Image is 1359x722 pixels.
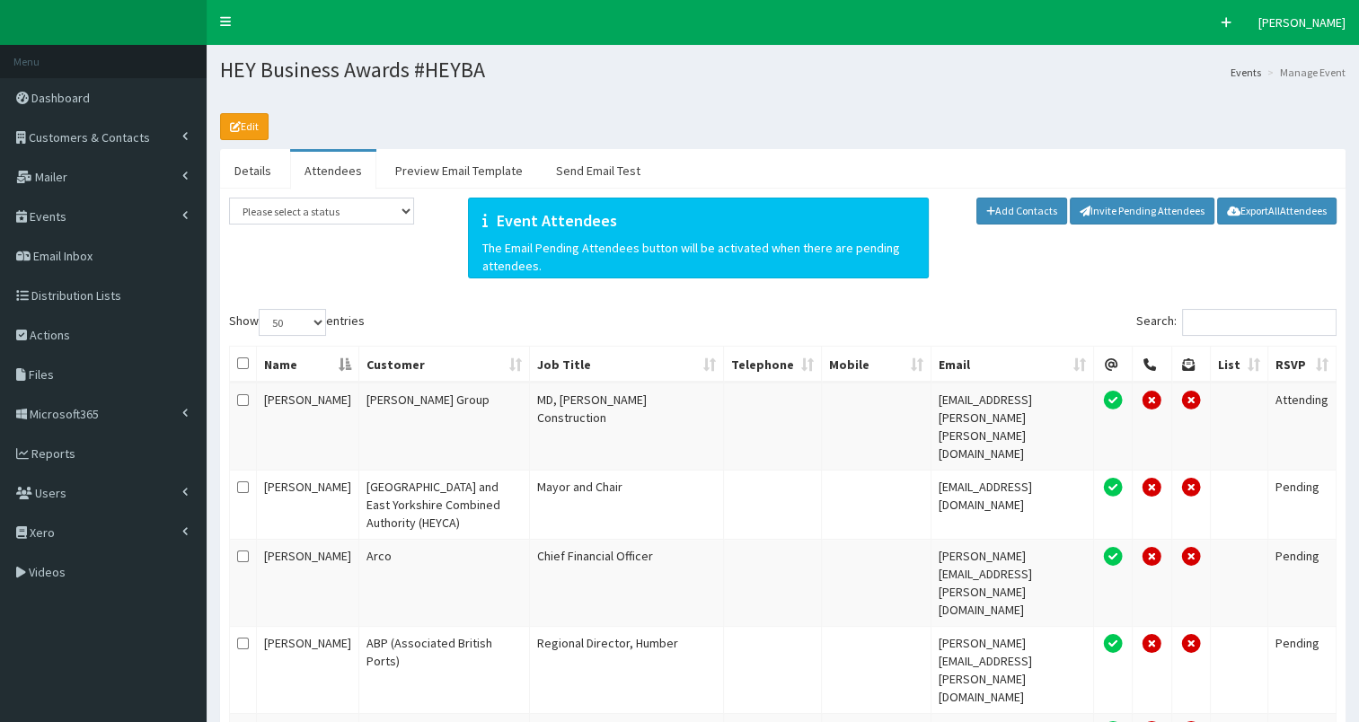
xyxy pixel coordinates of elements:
[359,539,530,626] td: Arco
[220,58,1346,82] h1: HEY Business Awards #HEYBA
[1070,198,1214,225] a: Invite Pending Attendees
[29,366,54,383] span: Files
[482,212,915,230] h4: Event Attendees
[1211,347,1268,383] th: List: activate to sort column ascending
[468,198,930,278] div: The Email Pending Attendees button will be activated when there are pending attendees.
[257,539,359,626] td: [PERSON_NAME]
[1258,14,1346,31] span: [PERSON_NAME]
[822,347,931,383] th: Mobile: activate to sort column ascending
[35,169,67,185] span: Mailer
[359,383,530,470] td: [PERSON_NAME] Group
[1268,204,1280,217] span: All
[1268,470,1337,539] td: Pending
[359,347,530,383] th: Customer: activate to sort column ascending
[931,626,1094,713] td: [PERSON_NAME][EMAIL_ADDRESS][PERSON_NAME][DOMAIN_NAME]
[229,198,414,225] select: status
[229,309,365,336] label: Show entries
[1268,383,1337,470] td: Attending
[931,347,1094,383] th: Email: activate to sort column ascending
[31,90,90,106] span: Dashboard
[257,470,359,539] td: [PERSON_NAME]
[359,626,530,713] td: ABP (Associated British Ports)
[220,152,286,189] a: Details
[530,626,724,713] td: Regional Director, Humber
[724,347,822,383] th: Telephone: activate to sort column ascending
[257,347,359,383] th: Name: activate to sort column descending
[30,208,66,225] span: Events
[530,539,724,626] td: Chief Financial Officer
[1133,347,1171,383] th: Telephone Permission
[31,445,75,462] span: Reports
[1172,347,1211,383] th: Post Permission
[29,129,150,145] span: Customers & Contacts
[1136,309,1337,336] label: Search:
[542,152,655,189] a: Send Email Test
[31,287,121,304] span: Distribution Lists
[1217,198,1337,225] a: ExportAllAttendees
[359,470,530,539] td: [GEOGRAPHIC_DATA] and East Yorkshire Combined Authority (HEYCA)
[530,347,724,383] th: Job Title: activate to sort column ascending
[29,564,66,580] span: Videos
[220,113,269,140] a: Edit
[530,470,724,539] td: Mayor and Chair
[1268,539,1337,626] td: Pending
[976,198,1068,225] a: Add Contacts
[1268,626,1337,713] td: Pending
[30,524,55,541] span: Xero
[33,248,93,264] span: Email Inbox
[1094,347,1133,383] th: Email Permission
[30,406,99,422] span: Microsoft365
[1268,347,1337,383] th: RSVP: activate to sort column ascending
[931,470,1094,539] td: [EMAIL_ADDRESS][DOMAIN_NAME]
[1231,65,1261,80] a: Events
[290,152,376,189] a: Attendees
[257,383,359,470] td: [PERSON_NAME]
[259,309,326,336] select: Showentries
[1263,65,1346,80] li: Manage Event
[381,152,537,189] a: Preview Email Template
[931,539,1094,626] td: [PERSON_NAME][EMAIL_ADDRESS][PERSON_NAME][DOMAIN_NAME]
[1182,309,1337,336] input: Search:
[35,485,66,501] span: Users
[237,357,249,369] input: Select All
[257,626,359,713] td: [PERSON_NAME]
[530,383,724,470] td: MD, [PERSON_NAME] Construction
[30,327,70,343] span: Actions
[931,383,1094,470] td: [EMAIL_ADDRESS][PERSON_NAME][PERSON_NAME][DOMAIN_NAME]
